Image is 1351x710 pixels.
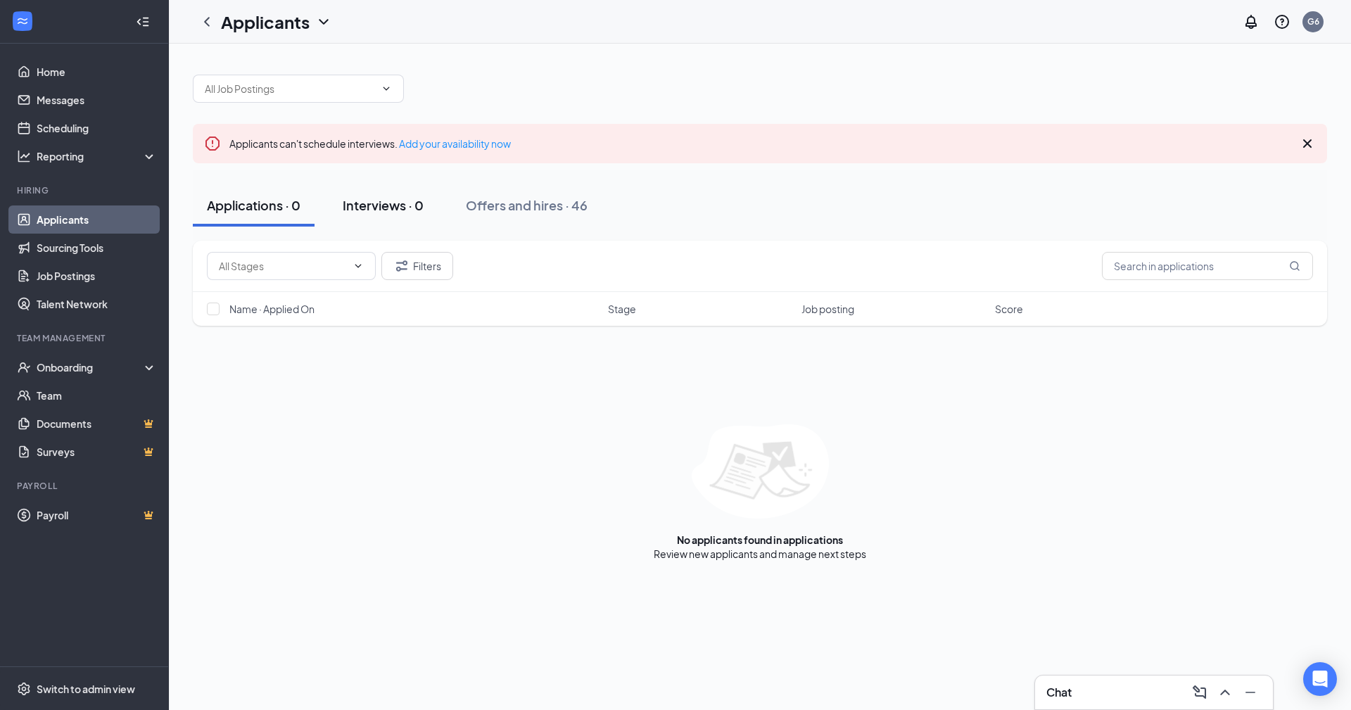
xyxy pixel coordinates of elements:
[1188,681,1211,704] button: ComposeMessage
[37,381,157,410] a: Team
[801,302,854,316] span: Job posting
[37,501,157,529] a: PayrollCrown
[37,290,157,318] a: Talent Network
[37,149,158,163] div: Reporting
[1214,681,1236,704] button: ChevronUp
[17,360,31,374] svg: UserCheck
[229,302,315,316] span: Name · Applied On
[381,83,392,94] svg: ChevronDown
[1046,685,1072,700] h3: Chat
[381,252,453,280] button: Filter Filters
[37,360,145,374] div: Onboarding
[1307,15,1319,27] div: G6
[37,114,157,142] a: Scheduling
[393,258,410,274] svg: Filter
[692,424,829,519] img: empty-state
[1243,13,1260,30] svg: Notifications
[466,196,588,214] div: Offers and hires · 46
[17,184,154,196] div: Hiring
[17,480,154,492] div: Payroll
[1299,135,1316,152] svg: Cross
[1217,684,1233,701] svg: ChevronUp
[1303,662,1337,696] div: Open Intercom Messenger
[221,10,310,34] h1: Applicants
[15,14,30,28] svg: WorkstreamLogo
[229,137,511,150] span: Applicants can't schedule interviews.
[205,81,375,96] input: All Job Postings
[37,205,157,234] a: Applicants
[37,234,157,262] a: Sourcing Tools
[136,15,150,29] svg: Collapse
[207,196,300,214] div: Applications · 0
[37,262,157,290] a: Job Postings
[1274,13,1290,30] svg: QuestionInfo
[198,13,215,30] svg: ChevronLeft
[1289,260,1300,272] svg: MagnifyingGlass
[654,547,866,561] div: Review new applicants and manage next steps
[399,137,511,150] a: Add your availability now
[677,533,843,547] div: No applicants found in applications
[17,682,31,696] svg: Settings
[37,86,157,114] a: Messages
[37,58,157,86] a: Home
[37,438,157,466] a: SurveysCrown
[315,13,332,30] svg: ChevronDown
[995,302,1023,316] span: Score
[1191,684,1208,701] svg: ComposeMessage
[17,149,31,163] svg: Analysis
[219,258,347,274] input: All Stages
[204,135,221,152] svg: Error
[1242,684,1259,701] svg: Minimize
[17,332,154,344] div: Team Management
[353,260,364,272] svg: ChevronDown
[1102,252,1313,280] input: Search in applications
[1239,681,1262,704] button: Minimize
[37,410,157,438] a: DocumentsCrown
[608,302,636,316] span: Stage
[343,196,424,214] div: Interviews · 0
[37,682,135,696] div: Switch to admin view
